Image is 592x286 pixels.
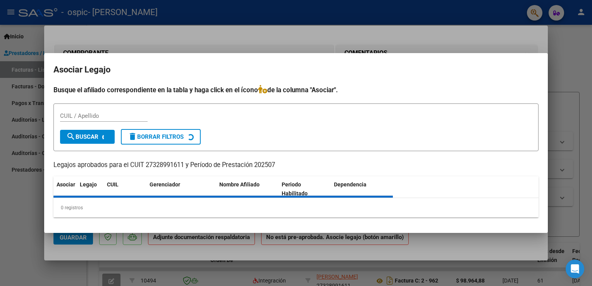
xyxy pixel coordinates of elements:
[566,260,584,278] div: Open Intercom Messenger
[53,176,77,202] datatable-header-cell: Asociar
[53,198,539,217] div: 0 registros
[53,62,539,77] h2: Asociar Legajo
[66,133,98,140] span: Buscar
[146,176,216,202] datatable-header-cell: Gerenciador
[331,176,393,202] datatable-header-cell: Dependencia
[107,181,119,188] span: CUIL
[104,176,146,202] datatable-header-cell: CUIL
[80,181,97,188] span: Legajo
[334,181,367,188] span: Dependencia
[53,85,539,95] h4: Busque el afiliado correspondiente en la tabla y haga click en el ícono de la columna "Asociar".
[121,129,201,145] button: Borrar Filtros
[66,132,76,141] mat-icon: search
[128,133,184,140] span: Borrar Filtros
[282,181,308,196] span: Periodo Habilitado
[128,132,137,141] mat-icon: delete
[53,160,539,170] p: Legajos aprobados para el CUIT 27328991611 y Período de Prestación 202507
[216,176,279,202] datatable-header-cell: Nombre Afiliado
[219,181,260,188] span: Nombre Afiliado
[150,181,180,188] span: Gerenciador
[60,130,115,144] button: Buscar
[77,176,104,202] datatable-header-cell: Legajo
[279,176,331,202] datatable-header-cell: Periodo Habilitado
[57,181,75,188] span: Asociar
